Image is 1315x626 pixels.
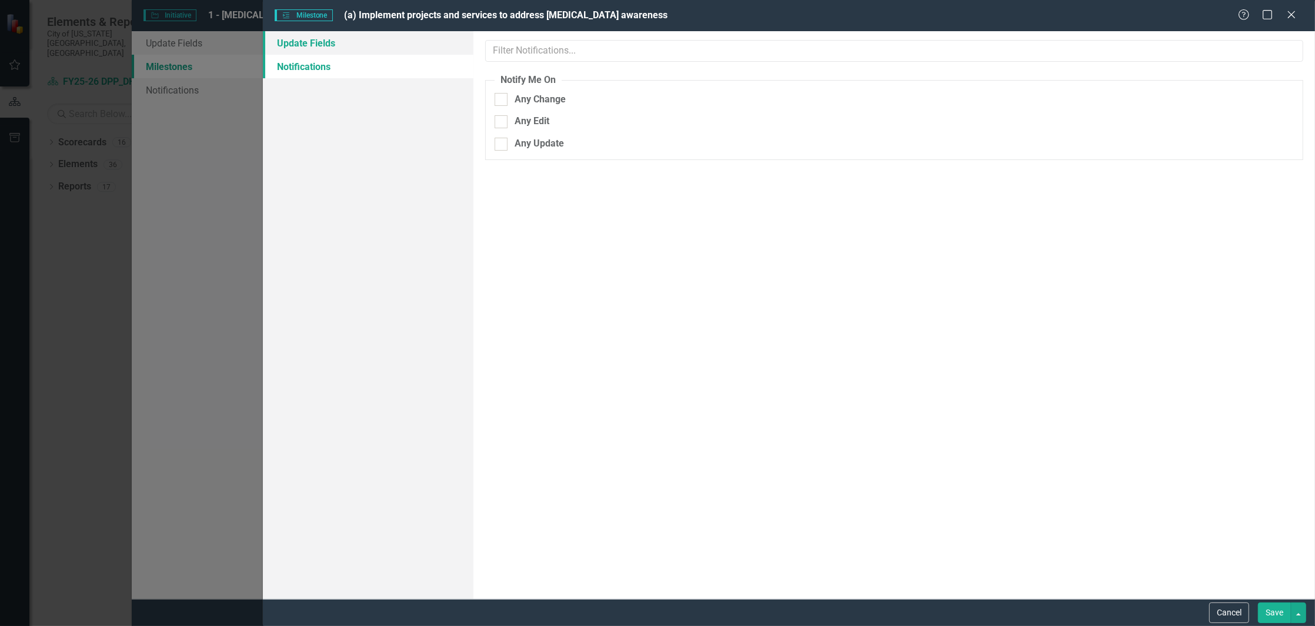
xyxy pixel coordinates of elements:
div: Any Change [515,93,566,106]
div: Any Edit [515,115,549,128]
div: Any Update [515,137,564,151]
button: Cancel [1209,602,1249,623]
button: Save [1258,602,1291,623]
a: Notifications [263,55,473,78]
legend: Notify Me On [495,74,562,87]
a: Update Fields [263,31,473,55]
span: (a) Implement projects and services to address [MEDICAL_DATA] awareness [345,9,668,21]
span: Milestone [275,9,332,21]
input: Filter Notifications... [485,40,1303,62]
